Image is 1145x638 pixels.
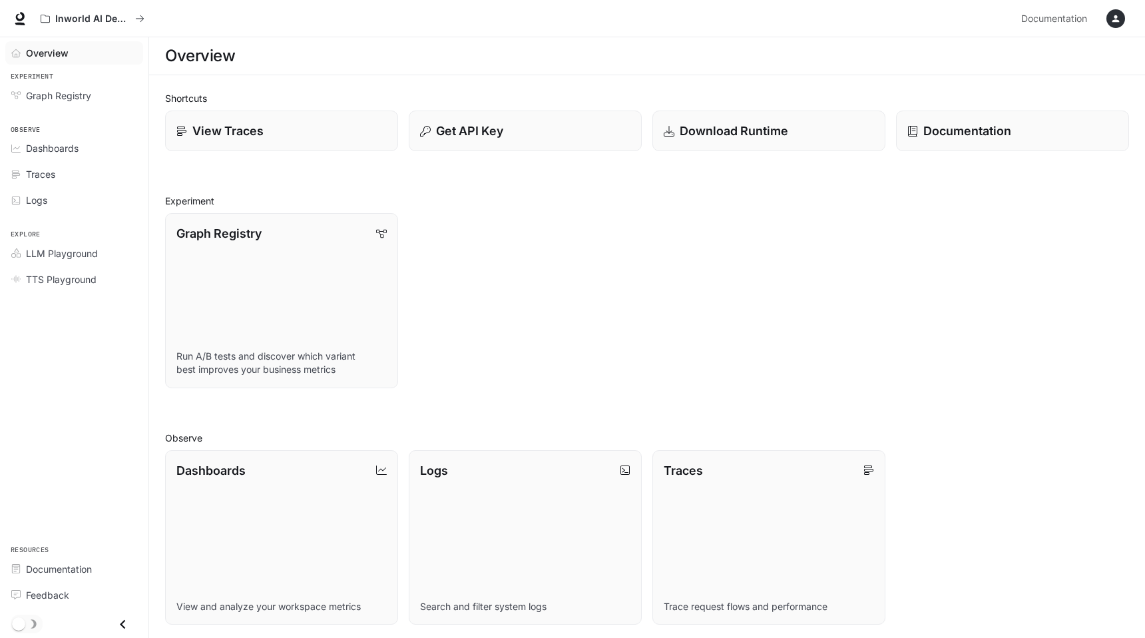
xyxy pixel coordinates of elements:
[165,431,1129,445] h2: Observe
[192,122,264,140] p: View Traces
[35,5,150,32] button: All workspaces
[165,194,1129,208] h2: Experiment
[176,462,246,479] p: Dashboards
[165,450,398,625] a: DashboardsView and analyze your workspace metrics
[680,122,788,140] p: Download Runtime
[409,111,642,151] button: Get API Key
[26,89,91,103] span: Graph Registry
[165,111,398,151] a: View Traces
[26,272,97,286] span: TTS Playground
[420,600,630,613] p: Search and filter system logs
[165,43,235,69] h1: Overview
[1016,5,1097,32] a: Documentation
[26,588,69,602] span: Feedback
[5,557,143,581] a: Documentation
[108,611,138,638] button: Close drawer
[5,583,143,607] a: Feedback
[409,450,642,625] a: LogsSearch and filter system logs
[652,111,885,151] a: Download Runtime
[26,167,55,181] span: Traces
[420,462,448,479] p: Logs
[5,188,143,212] a: Logs
[896,111,1129,151] a: Documentation
[26,193,47,207] span: Logs
[26,141,79,155] span: Dashboards
[176,224,262,242] p: Graph Registry
[5,137,143,160] a: Dashboards
[1021,11,1087,27] span: Documentation
[176,600,387,613] p: View and analyze your workspace metrics
[55,13,130,25] p: Inworld AI Demos
[664,600,874,613] p: Trace request flows and performance
[26,246,98,260] span: LLM Playground
[26,562,92,576] span: Documentation
[26,46,69,60] span: Overview
[923,122,1011,140] p: Documentation
[664,462,703,479] p: Traces
[5,268,143,291] a: TTS Playground
[176,350,387,376] p: Run A/B tests and discover which variant best improves your business metrics
[5,41,143,65] a: Overview
[12,616,25,631] span: Dark mode toggle
[5,162,143,186] a: Traces
[5,84,143,107] a: Graph Registry
[5,242,143,265] a: LLM Playground
[165,91,1129,105] h2: Shortcuts
[165,213,398,388] a: Graph RegistryRun A/B tests and discover which variant best improves your business metrics
[436,122,503,140] p: Get API Key
[652,450,885,625] a: TracesTrace request flows and performance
